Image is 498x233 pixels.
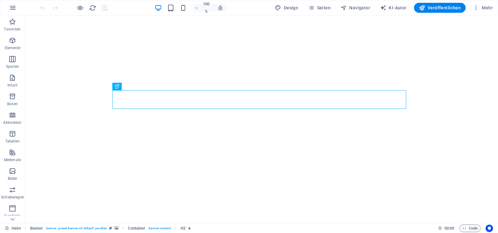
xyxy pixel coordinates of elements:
[181,225,186,232] span: Click to select. Double-click to edit
[444,226,454,231] font: 00:00
[128,225,145,232] span: Click to select. Double-click to edit
[5,225,21,232] a: Klicken Sie hier, um die Auswahl aufzuheben. Doppelklicken Sie hier, um die Seiten zu öffnen.
[5,46,21,50] font: Elemente
[5,139,20,143] font: Tabellen
[469,226,478,231] font: Code
[486,225,493,232] button: Benutzerzentriert
[218,5,223,11] i: Passen Sie beim Ändern der Größe die Zoomstufe automatisch an das ausgewählte Gerät an.
[192,4,214,12] button: 100 %
[438,225,454,232] h6: Sitzungsdauer
[7,83,17,87] font: Inhalt
[272,3,301,13] div: Design (Strg+Alt+Y)
[30,225,43,232] span: Click to select. Double-click to edit
[3,120,21,125] font: Akkordeon
[7,102,18,106] font: Boxen
[428,5,461,10] font: Veröffentlichen
[482,5,493,10] font: Mehr
[459,225,481,232] button: Code
[148,225,171,232] span: . banner-content
[30,225,191,232] nav: Brotkrümel
[188,226,191,230] i: Element contains an animation
[6,64,19,69] font: Spalten
[115,226,118,230] i: This element contains a background
[76,4,84,12] button: Klicken Sie hier, um den Vorschaumodus zu verlassen und mit der Bearbeitung fortzufahren
[89,4,96,12] button: neu laden
[378,3,409,13] button: KI-Autor
[12,226,21,231] font: Heim
[317,5,331,10] font: Seiten
[306,3,333,13] button: Seiten
[89,4,96,12] i: Seite neu laden
[338,3,373,13] button: Navigator
[4,27,21,31] font: Favoriten
[284,5,298,10] font: Design
[4,158,21,162] font: Merkmale
[203,2,209,14] font: 100 %
[1,195,24,199] font: Schieberegler
[45,225,107,232] span: . banner .preset-banner-v3-default .parallax
[414,3,466,13] button: Veröffentlichen
[349,5,370,10] font: Navigator
[109,226,112,230] i: This element is a customizable preset
[471,3,495,13] button: Mehr
[389,5,406,10] font: KI-Autor
[4,214,20,218] font: Kopfzeile
[8,176,17,181] font: Bilder
[272,3,301,13] button: Design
